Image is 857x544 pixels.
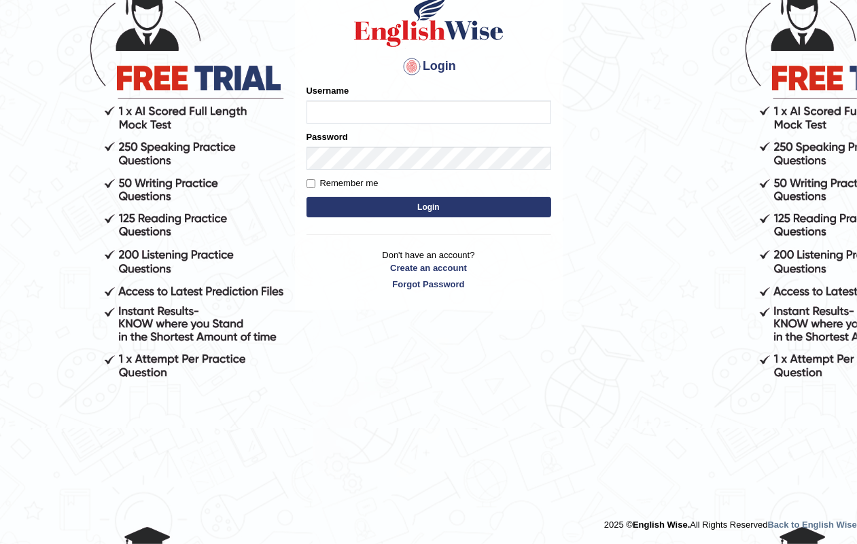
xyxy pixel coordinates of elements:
a: Create an account [307,261,551,274]
strong: English Wise. [633,520,690,530]
label: Password [307,130,348,143]
p: Don't have an account? [307,249,551,291]
a: Back to English Wise [768,520,857,530]
a: Forgot Password [307,278,551,291]
div: 2025 © All Rights Reserved [604,511,857,531]
label: Remember me [307,177,379,190]
label: Username [307,84,349,97]
h4: Login [307,56,551,77]
button: Login [307,197,551,217]
input: Remember me [307,179,315,188]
